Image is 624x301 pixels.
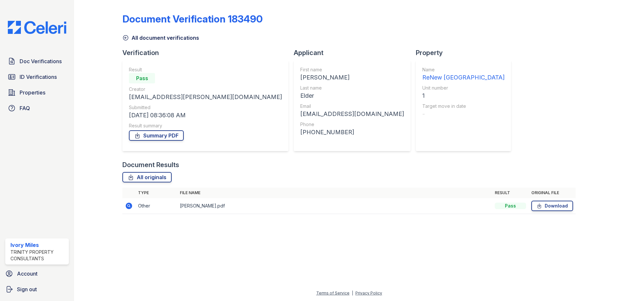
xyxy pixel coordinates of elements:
span: Sign out [17,285,37,293]
div: Elder [300,91,404,100]
th: Original file [529,188,576,198]
div: Phone [300,121,404,128]
img: CE_Logo_Blue-a8612792a0a2168367f1c8372b55b34899dd931a85d93a1a3d3e32e68fde9ad4.png [3,21,71,34]
a: ID Verifications [5,70,69,83]
div: Email [300,103,404,109]
a: Sign out [3,283,71,296]
span: Account [17,270,38,278]
div: [PERSON_NAME] [300,73,404,82]
div: Last name [300,85,404,91]
td: Other [135,198,177,214]
div: 1 [422,91,505,100]
div: ReNew [GEOGRAPHIC_DATA] [422,73,505,82]
div: | [352,291,353,295]
div: Document Results [122,160,179,169]
div: Unit number [422,85,505,91]
div: Ivory Miles [10,241,66,249]
div: [DATE] 08:36:08 AM [129,111,282,120]
a: All originals [122,172,172,182]
div: First name [300,66,404,73]
div: Name [422,66,505,73]
td: [PERSON_NAME].pdf [177,198,492,214]
a: Terms of Service [316,291,350,295]
span: Properties [20,89,45,96]
div: [EMAIL_ADDRESS][PERSON_NAME][DOMAIN_NAME] [129,93,282,102]
th: Result [492,188,529,198]
div: Result [129,66,282,73]
div: Trinity Property Consultants [10,249,66,262]
div: Pass [495,203,526,209]
th: File name [177,188,492,198]
a: FAQ [5,102,69,115]
a: All document verifications [122,34,199,42]
div: Document Verification 183490 [122,13,263,25]
div: Result summary [129,122,282,129]
span: ID Verifications [20,73,57,81]
a: Download [531,201,573,211]
div: Property [416,48,516,57]
a: Account [3,267,71,280]
span: Doc Verifications [20,57,62,65]
div: Verification [122,48,294,57]
div: Submitted [129,104,282,111]
a: Privacy Policy [355,291,382,295]
div: Creator [129,86,282,93]
div: Applicant [294,48,416,57]
div: [PHONE_NUMBER] [300,128,404,137]
a: Summary PDF [129,130,184,141]
div: Target move in date [422,103,505,109]
a: Properties [5,86,69,99]
a: Doc Verifications [5,55,69,68]
div: - [422,109,505,119]
th: Type [135,188,177,198]
span: FAQ [20,104,30,112]
a: Name ReNew [GEOGRAPHIC_DATA] [422,66,505,82]
div: Pass [129,73,155,83]
div: [EMAIL_ADDRESS][DOMAIN_NAME] [300,109,404,119]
